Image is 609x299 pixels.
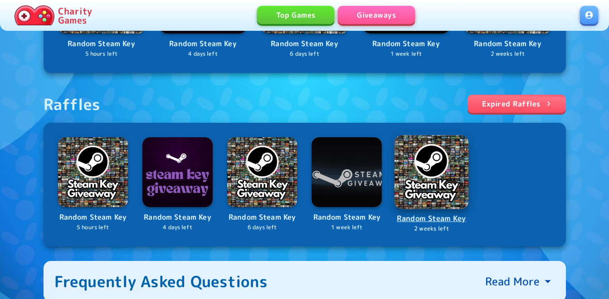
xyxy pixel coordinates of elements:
[58,137,128,207] img: Logo
[485,274,540,289] p: Read More
[58,38,145,50] p: Random Steam Key
[464,50,551,58] p: 2 weeks left
[395,136,468,233] a: LogoRandom Steam Key2 weeks left
[257,6,334,24] a: Top Games
[11,4,96,27] a: Charity Games
[227,137,297,232] a: LogoRandom Steam Key6 days left
[58,50,145,58] p: 5 hours left
[160,38,247,50] p: Random Steam Key
[58,6,92,24] p: Charity Games
[464,38,551,50] p: Random Steam Key
[363,50,450,58] p: 1 week left
[142,137,213,207] img: Logo
[227,137,297,207] img: Logo
[54,272,268,291] div: Frequently Asked Questions
[160,50,247,58] p: 4 days left
[312,137,382,232] a: LogoRandom Steam Key1 week left
[142,212,213,223] p: Random Steam Key
[468,95,566,113] a: Expired Raffles
[395,224,468,233] p: 2 weeks left
[261,50,348,58] p: 6 days left
[363,38,450,50] p: Random Steam Key
[312,137,382,207] img: Logo
[227,223,297,232] p: 6 days left
[227,212,297,223] p: Random Steam Key
[44,95,101,114] div: Raffles
[312,212,382,223] p: Random Steam Key
[58,212,128,223] p: Random Steam Key
[58,223,128,232] p: 5 hours left
[58,137,128,232] a: LogoRandom Steam Key5 hours left
[338,6,415,24] a: Giveaways
[312,223,382,232] p: 1 week left
[15,5,54,25] img: Charity.Games
[261,38,348,50] p: Random Steam Key
[142,223,213,232] p: 4 days left
[142,137,213,232] a: LogoRandom Steam Key4 days left
[395,135,468,209] img: Logo
[395,212,468,225] p: Random Steam Key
